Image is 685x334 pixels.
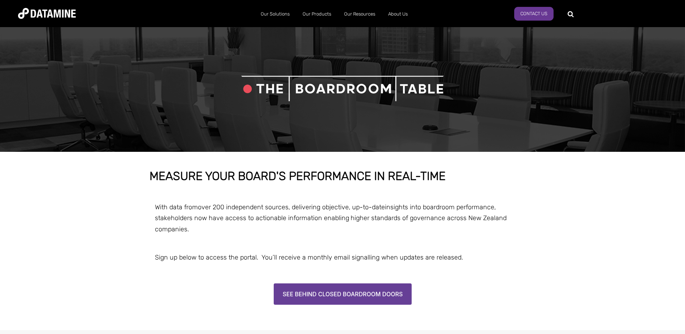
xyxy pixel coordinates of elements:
span: With data from , delivering objective, up-to-date [155,203,496,222]
h1: MEASURE YOUR BOARD'S PERFORMANCE IN REAL-TIME [149,170,536,183]
img: Datamine [18,8,76,19]
img: SEE BEHIND CLOSED BOARDROOM DOORS [274,283,412,304]
span: over 200 independent sources [198,203,289,211]
span: Sign up below to access the portal. You’ll receive a monthly email signalling when updates are re... [155,253,463,261]
a: Contact us [514,7,554,21]
span: takeholders now have access to actionable information enabling [158,214,349,222]
a: Our Resources [338,5,382,23]
a: Our Products [296,5,338,23]
a: About Us [382,5,414,23]
span: higher standards of governance across New Zealand companies [155,214,507,233]
span: . [187,225,189,233]
a: Our Solutions [254,5,296,23]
